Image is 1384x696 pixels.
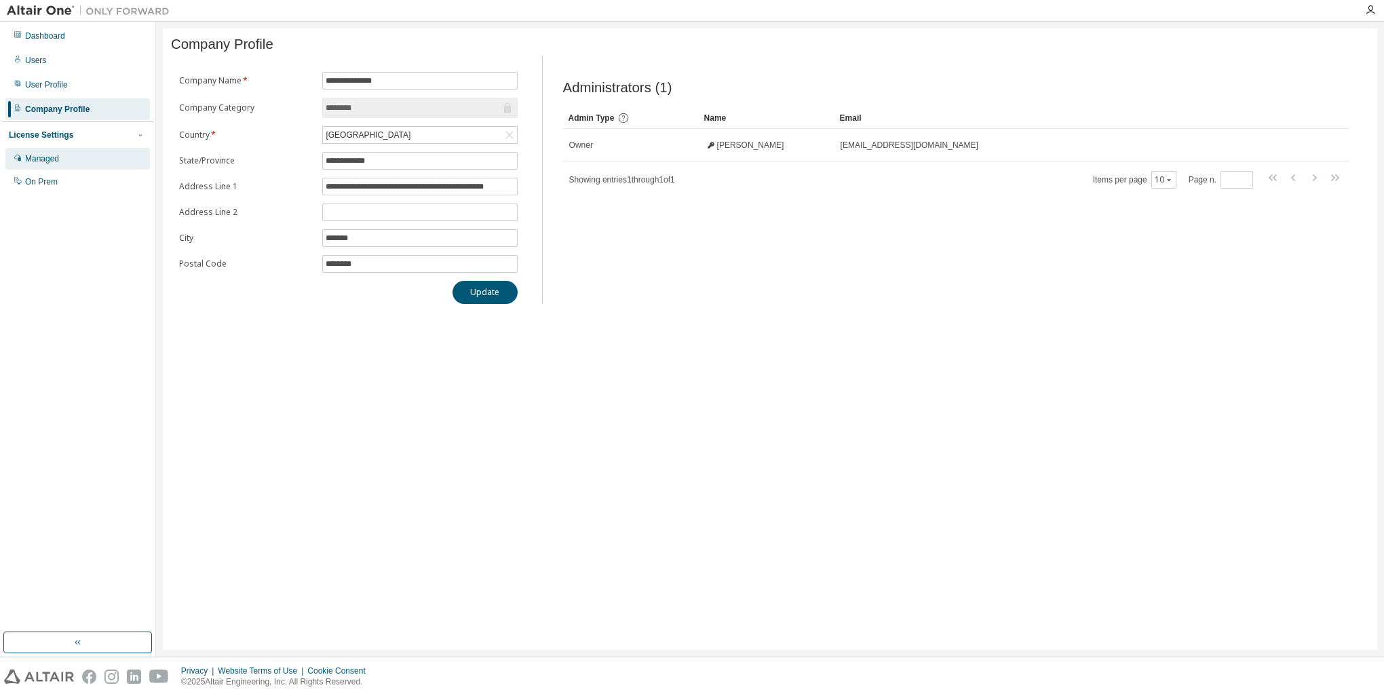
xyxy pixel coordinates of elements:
[323,127,516,143] div: [GEOGRAPHIC_DATA]
[181,665,218,676] div: Privacy
[179,102,314,113] label: Company Category
[179,130,314,140] label: Country
[25,31,65,41] div: Dashboard
[563,80,672,96] span: Administrators (1)
[569,140,593,151] span: Owner
[569,113,615,123] span: Admin Type
[569,175,675,185] span: Showing entries 1 through 1 of 1
[307,665,373,676] div: Cookie Consent
[324,128,412,142] div: [GEOGRAPHIC_DATA]
[704,107,829,129] div: Name
[4,670,74,684] img: altair_logo.svg
[1093,171,1176,189] span: Items per page
[7,4,176,18] img: Altair One
[127,670,141,684] img: linkedin.svg
[841,140,978,151] span: [EMAIL_ADDRESS][DOMAIN_NAME]
[717,140,784,151] span: [PERSON_NAME]
[218,665,307,676] div: Website Terms of Use
[179,155,314,166] label: State/Province
[181,676,374,688] p: © 2025 Altair Engineering, Inc. All Rights Reserved.
[1155,174,1173,185] button: 10
[25,176,58,187] div: On Prem
[149,670,169,684] img: youtube.svg
[179,181,314,192] label: Address Line 1
[104,670,119,684] img: instagram.svg
[179,233,314,244] label: City
[171,37,273,52] span: Company Profile
[453,281,518,304] button: Update
[25,153,59,164] div: Managed
[25,104,90,115] div: Company Profile
[25,55,46,66] div: Users
[25,79,68,90] div: User Profile
[179,75,314,86] label: Company Name
[1189,171,1253,189] span: Page n.
[840,107,1311,129] div: Email
[179,258,314,269] label: Postal Code
[9,130,73,140] div: License Settings
[82,670,96,684] img: facebook.svg
[179,207,314,218] label: Address Line 2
